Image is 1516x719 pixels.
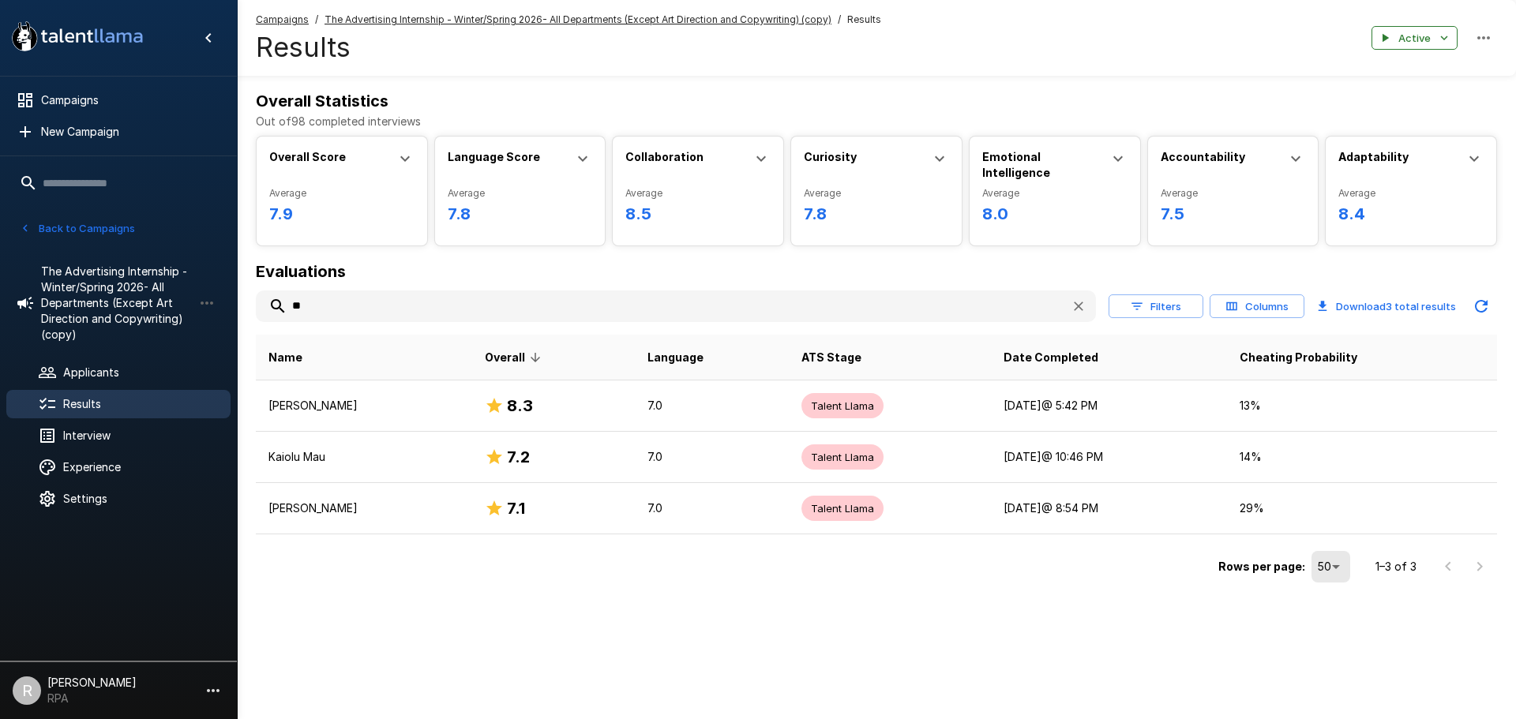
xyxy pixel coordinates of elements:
[804,150,857,163] b: Curiosity
[1372,26,1458,51] button: Active
[647,398,776,414] p: 7.0
[1338,185,1484,201] span: Average
[256,262,346,281] b: Evaluations
[256,31,881,64] h4: Results
[448,150,540,163] b: Language Score
[838,12,841,28] span: /
[1338,150,1409,163] b: Adaptability
[1465,290,1497,322] button: Updated Today - 8:01 AM
[1161,201,1306,227] h6: 7.5
[1240,449,1484,465] p: 14 %
[507,393,533,418] h6: 8.3
[625,150,704,163] b: Collaboration
[847,12,881,28] span: Results
[507,444,530,470] h6: 7.2
[1240,348,1357,367] span: Cheating Probability
[1161,185,1306,201] span: Average
[269,185,415,201] span: Average
[269,201,415,227] h6: 7.9
[801,450,884,465] span: Talent Llama
[801,348,861,367] span: ATS Stage
[647,348,704,367] span: Language
[315,12,318,28] span: /
[325,13,831,25] u: The Advertising Internship - Winter/Spring 2026- All Departments (Except Art Direction and Copywr...
[982,185,1128,201] span: Average
[1240,398,1484,414] p: 13 %
[268,449,460,465] p: Kaiolu Mau
[1338,201,1484,227] h6: 8.4
[485,348,546,367] span: Overall
[1311,551,1350,582] div: 50
[1375,559,1417,575] p: 1–3 of 3
[256,92,388,110] b: Overall Statistics
[269,150,346,163] b: Overall Score
[804,201,949,227] h6: 7.8
[448,185,593,201] span: Average
[256,13,309,25] u: Campaigns
[1109,294,1203,319] button: Filters
[507,496,525,521] h6: 7.1
[991,380,1227,432] td: [DATE] @ 5:42 PM
[1218,559,1305,575] p: Rows per page:
[982,150,1050,179] b: Emotional Intelligence
[982,201,1128,227] h6: 8.0
[647,500,776,516] p: 7.0
[804,185,949,201] span: Average
[1210,294,1304,319] button: Columns
[268,500,460,516] p: [PERSON_NAME]
[647,449,776,465] p: 7.0
[801,501,884,516] span: Talent Llama
[625,201,771,227] h6: 8.5
[268,398,460,414] p: [PERSON_NAME]
[256,114,1497,129] p: Out of 98 completed interviews
[801,399,884,414] span: Talent Llama
[625,185,771,201] span: Average
[1004,348,1098,367] span: Date Completed
[448,201,593,227] h6: 7.8
[991,483,1227,534] td: [DATE] @ 8:54 PM
[1161,150,1245,163] b: Accountability
[1240,500,1484,516] p: 29 %
[991,432,1227,483] td: [DATE] @ 10:46 PM
[268,348,302,367] span: Name
[1311,290,1462,322] button: Download3 total results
